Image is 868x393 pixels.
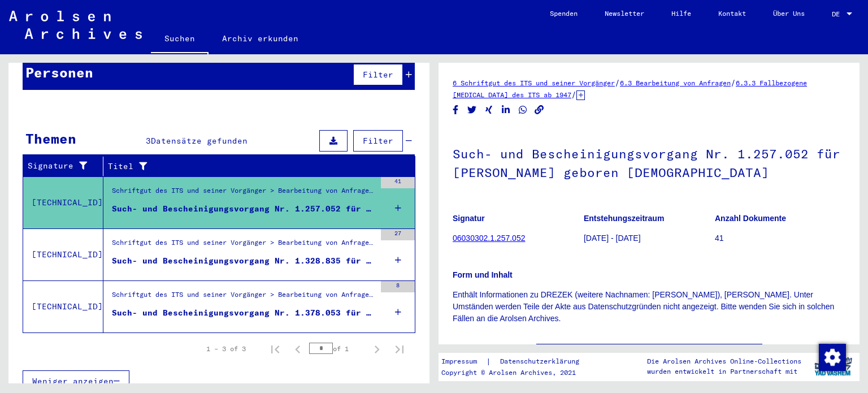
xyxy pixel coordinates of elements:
td: [TECHNICAL_ID] [23,176,103,228]
img: Arolsen_neg.svg [9,11,142,39]
span: Datensätze gefunden [151,136,248,146]
td: [TECHNICAL_ID] [23,280,103,332]
p: 41 [715,232,845,244]
div: Personen [25,62,93,83]
b: Signatur [453,214,485,223]
button: Share on LinkedIn [500,103,512,117]
button: Filter [353,130,403,152]
img: Zmienić zgodę [819,344,846,371]
p: [DATE] - [DATE] [584,232,714,244]
div: of 1 [309,343,366,354]
div: Themen [25,128,76,149]
div: Titel [108,161,393,172]
span: DE [832,10,844,18]
a: 06030302.1.257.052 [453,234,525,243]
span: Filter [363,136,393,146]
button: Weniger anzeigen [23,370,129,392]
div: Titel [108,157,404,175]
span: / [615,77,620,88]
div: 8 [381,281,415,292]
div: 41 [381,177,415,188]
span: / [731,77,736,88]
span: Filter [363,70,393,80]
span: 3 [146,136,151,146]
div: | [441,356,593,368]
b: Form und Inhalt [453,270,513,279]
button: Share on Facebook [450,103,462,117]
button: Share on Twitter [466,103,478,117]
a: Datenschutzerklärung [491,356,593,368]
button: First page [264,338,287,360]
button: Next page [366,338,388,360]
b: Entstehungszeitraum [584,214,664,223]
div: Signature [28,160,94,172]
div: Zmienić zgodę [818,343,845,370]
span: / [571,89,576,100]
button: Share on Xing [483,103,495,117]
div: Schriftgut des ITS und seiner Vorgänger > Bearbeitung von Anfragen > Fallbezogene [MEDICAL_DATA] ... [112,237,375,253]
div: Signature [28,157,106,175]
div: Such- und Bescheinigungsvorgang Nr. 1.257.052 für [PERSON_NAME] geboren [DEMOGRAPHIC_DATA] [112,203,375,215]
div: Schriftgut des ITS und seiner Vorgänger > Bearbeitung von Anfragen > Fallbezogene [MEDICAL_DATA] ... [112,290,375,305]
p: Enthält Informationen zu DREZEK (weitere Nachnamen: [PERSON_NAME]), [PERSON_NAME]. Unter Umstände... [453,289,845,325]
button: Share on WhatsApp [517,103,529,117]
p: wurden entwickelt in Partnerschaft mit [647,366,801,377]
p: Die Arolsen Archives Online-Collections [647,356,801,366]
td: [TECHNICAL_ID] [23,228,103,280]
div: Schriftgut des ITS und seiner Vorgänger > Bearbeitung von Anfragen > Fallbezogene [MEDICAL_DATA] ... [112,185,375,201]
button: Filter [353,64,403,85]
button: Last page [388,338,411,360]
a: Impressum [441,356,486,368]
p: Copyright © Arolsen Archives, 2021 [441,368,593,378]
div: Such- und Bescheinigungsvorgang Nr. 1.328.835 für [PERSON_NAME] geboren [DEMOGRAPHIC_DATA] [112,255,375,267]
div: 27 [381,229,415,240]
div: Such- und Bescheinigungsvorgang Nr. 1.378.053 für [PERSON_NAME] geboren [DEMOGRAPHIC_DATA] [112,307,375,319]
a: Suchen [151,25,209,54]
a: Archiv erkunden [209,25,312,52]
img: yv_logo.png [812,352,854,381]
h1: Such- und Bescheinigungsvorgang Nr. 1.257.052 für [PERSON_NAME] geboren [DEMOGRAPHIC_DATA] [453,128,845,196]
button: Copy link [533,103,545,117]
span: Weniger anzeigen [32,376,114,386]
b: Anzahl Dokumente [715,214,786,223]
button: Previous page [287,338,309,360]
a: 6.3 Bearbeitung von Anfragen [620,79,731,87]
div: 1 – 3 of 3 [206,344,246,354]
a: 6 Schriftgut des ITS und seiner Vorgänger [453,79,615,87]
